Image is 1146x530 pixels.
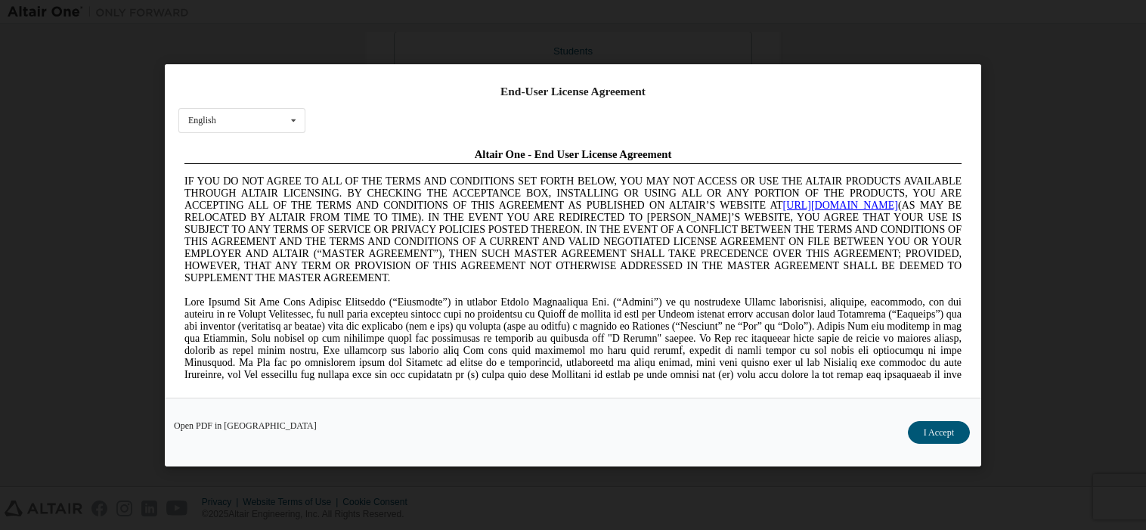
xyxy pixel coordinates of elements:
div: End-User License Agreement [178,84,968,99]
span: Lore Ipsumd Sit Ame Cons Adipisc Elitseddo (“Eiusmodte”) in utlabor Etdolo Magnaaliqua Eni. (“Adm... [6,154,783,262]
a: [URL][DOMAIN_NAME] [605,57,720,69]
button: I Accept [908,420,970,443]
div: English [188,116,216,125]
span: Altair One - End User License Agreement [296,6,494,18]
span: IF YOU DO NOT AGREE TO ALL OF THE TERMS AND CONDITIONS SET FORTH BELOW, YOU MAY NOT ACCESS OR USE... [6,33,783,141]
a: Open PDF in [GEOGRAPHIC_DATA] [174,420,317,429]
